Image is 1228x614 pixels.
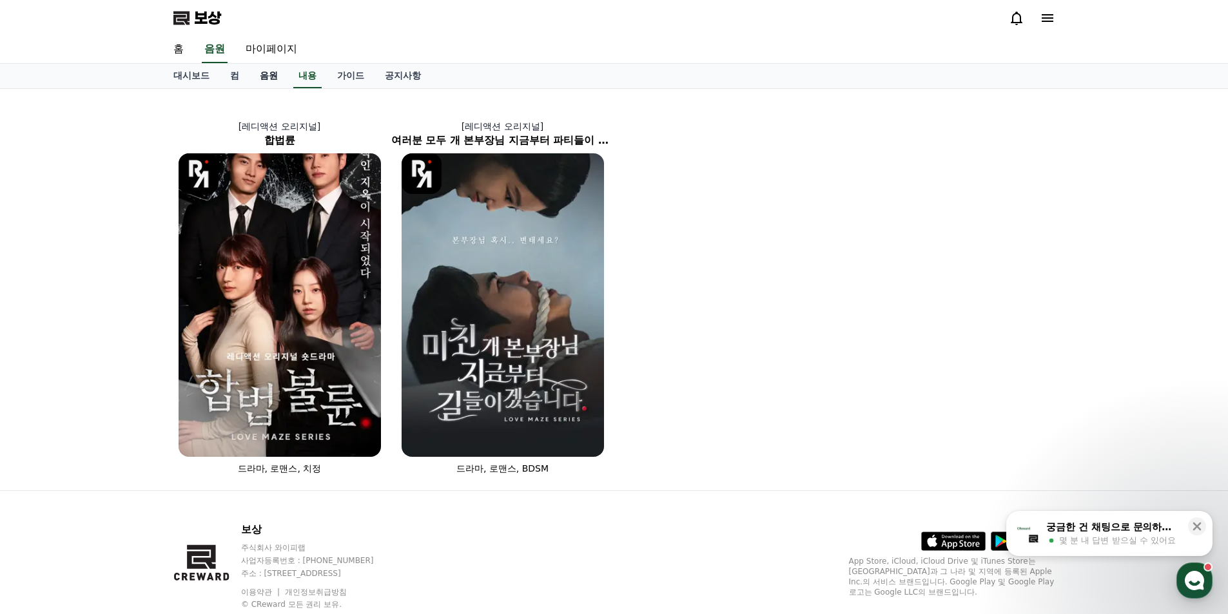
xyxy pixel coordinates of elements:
font: 보상 [194,9,221,27]
font: [레디액션 오리지널] [239,121,320,131]
a: 이용약관 [241,588,282,597]
font: 컴 [230,70,239,81]
font: 음원 [204,43,225,55]
font: 드라마, 로맨스, 치정 [238,463,322,474]
a: 대화 [85,408,166,441]
font: 마이페이지 [246,43,297,55]
a: 공지사항 [375,64,431,88]
a: 홈 [163,36,194,63]
a: 개인정보취급방침 [285,588,347,597]
a: 음원 [249,64,288,88]
a: 컴 [220,64,249,88]
font: 내용 [298,70,317,81]
a: 보상 [173,8,221,28]
font: 보상 [241,523,262,535]
font: 드라마, 로맨스, BDSM [456,463,549,474]
font: 공지사항 [385,70,421,81]
span: 설정 [199,428,215,438]
font: [레디액션 오리지널] [462,121,543,131]
font: 이용약관 [241,588,272,597]
font: 사업자등록번호 : [PHONE_NUMBER] [241,556,374,565]
a: 대시보드 [163,64,220,88]
a: [레디액션 오리지널] 합법륜 합법륜 [객체 객체] 로고 드라마, 로맨스, 치정 [168,110,391,485]
font: 주식회사 와이피랩 [241,543,306,552]
font: 합법륜 [264,134,295,146]
a: 홈 [4,408,85,441]
span: 홈 [41,428,48,438]
img: [객체 객체] 로고 [402,153,442,194]
a: [레디액션 오리지널] 여러분 모두 개 본부장님 지금부터 파티들이 하겠습니다 여러분 모두 개 본부장님 지금부터 파티들이 하겠습니다 [객체 객체] 로고 드라마, 로맨스, BDSM [391,110,614,485]
font: App Store, iCloud, iCloud Drive 및 iTunes Store는 [GEOGRAPHIC_DATA]과 그 나라 및 지역에 등록된 Apple Inc.의 서비스... [849,557,1055,597]
a: 가이드 [327,64,375,88]
a: 내용 [293,64,322,88]
font: 대시보드 [173,70,210,81]
font: 홈 [173,43,184,55]
font: 음원 [260,70,278,81]
a: 설정 [166,408,248,441]
img: [객체 객체] 로고 [179,153,219,194]
font: 여러분 모두 개 본부장님 지금부터 파티들이 하겠습니다 [391,134,650,146]
font: 가이드 [337,70,364,81]
font: © CReward 모든 권리 보유. [241,600,342,609]
a: 음원 [202,36,228,63]
font: 주소 : [STREET_ADDRESS] [241,569,341,578]
a: 마이페이지 [235,36,307,63]
img: 합법륜 [179,153,381,457]
img: 여러분 모두 개 본부장님 지금부터 파티들이 하겠습니다 [402,153,604,457]
span: 대화 [118,428,133,439]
